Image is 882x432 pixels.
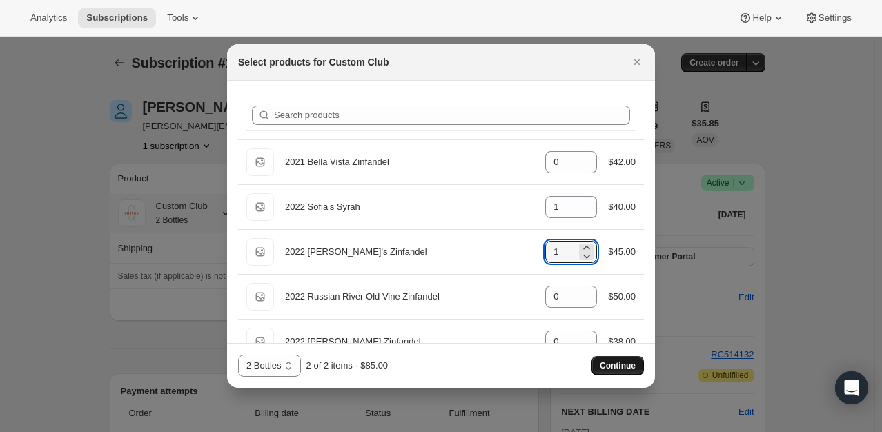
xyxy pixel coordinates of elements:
[238,55,389,69] h2: Select products for Custom Club
[600,360,636,371] span: Continue
[285,245,534,259] div: 2022 [PERSON_NAME]'s Zinfandel
[285,200,534,214] div: 2022 Sofia's Syrah
[86,12,148,23] span: Subscriptions
[167,12,188,23] span: Tools
[274,106,630,125] input: Search products
[285,290,534,304] div: 2022 Russian River Old Vine Zinfandel
[285,155,534,169] div: 2021 Bella Vista Zinfandel
[78,8,156,28] button: Subscriptions
[608,245,636,259] div: $45.00
[819,12,852,23] span: Settings
[159,8,210,28] button: Tools
[591,356,644,375] button: Continue
[30,12,67,23] span: Analytics
[608,200,636,214] div: $40.00
[608,155,636,169] div: $42.00
[306,359,389,373] div: 2 of 2 items - $85.00
[285,335,534,348] div: 2022 [PERSON_NAME] Zinfandel
[627,52,647,72] button: Close
[752,12,771,23] span: Help
[835,371,868,404] div: Open Intercom Messenger
[796,8,860,28] button: Settings
[608,335,636,348] div: $38.00
[608,290,636,304] div: $50.00
[22,8,75,28] button: Analytics
[730,8,793,28] button: Help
